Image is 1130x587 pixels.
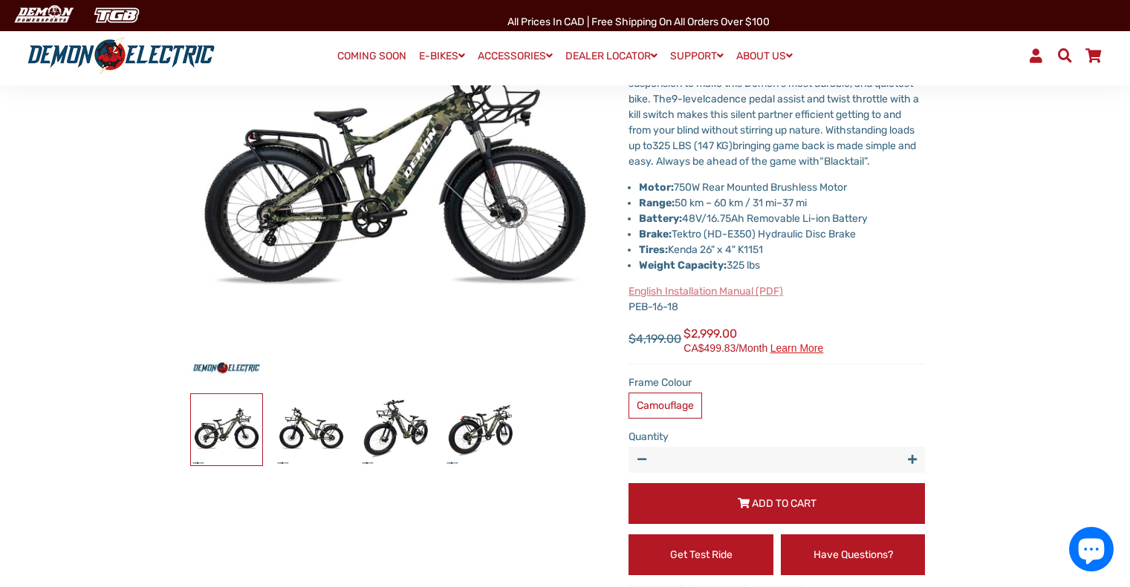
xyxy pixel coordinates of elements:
[360,394,432,465] img: Blacktail Hunting eBike - Demon Electric
[276,394,347,465] img: Blacktail Hunting eBike - Demon Electric
[672,93,705,105] span: 9-level
[445,394,516,465] img: Blacktail Hunting eBike - Demon Electric
[819,155,824,168] span: “
[629,534,773,575] a: Get Test Ride
[639,226,925,242] li: Tektro (HD-E350) Hydraulic Disc Brake
[639,212,682,225] strong: Battery:
[639,211,925,226] li: 48V/16.75Ah Removable Li-ion Battery
[665,45,729,67] a: SUPPORT
[629,483,925,524] button: Add to Cart
[639,242,925,258] li: Kenda 26" x 4" K1151
[776,197,782,209] span: –
[629,393,702,419] label: Camouflage
[629,93,919,168] span: cadence pedal assist and twist throttle with a kill switch makes this silent partner efficient ge...
[824,155,864,168] span: Blacktail
[752,497,816,510] span: Add to Cart
[629,375,925,390] label: Frame Colour
[639,197,675,209] strong: Range:
[639,195,925,211] li: 50 km – 60 km / 31 mi 37 mi
[639,243,668,256] strong: Tires:
[473,45,558,67] a: ACCESSORIES
[191,394,262,465] img: Blacktail Hunting eBike - Demon Electric
[629,285,783,313] span: PEB-16-18
[629,285,783,298] a: English Installation Manual (PDF)
[629,447,925,473] input: quantity
[629,429,925,445] label: Quantity
[781,534,926,575] a: Have Questions?
[629,330,681,348] span: $4,199.00
[639,258,925,273] li: 325 lbs
[332,46,412,67] a: COMING SOON
[22,36,220,75] img: Demon Electric logo
[639,180,925,195] li: 750W Rear Mounted Brushless Motor
[652,140,733,152] span: 325 LBS (147 KG)
[560,45,663,67] a: DEALER LOCATOR
[1065,527,1118,575] inbox-online-store-chat: Shopify online store chat
[629,447,655,473] button: Reduce item quantity by one
[639,259,727,272] strong: Weight Capacity:
[414,45,470,67] a: E-BIKES
[731,45,798,67] a: ABOUT US
[7,3,79,27] img: Demon Electric
[683,325,823,353] span: $2,999.00
[639,181,674,194] strong: Motor:
[899,447,925,473] button: Increase item quantity by one
[864,155,870,168] span: ”.
[507,16,770,28] span: All Prices in CAD | Free shipping on all orders over $100
[639,228,672,240] strong: Brake:
[86,3,147,27] img: TGB Canada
